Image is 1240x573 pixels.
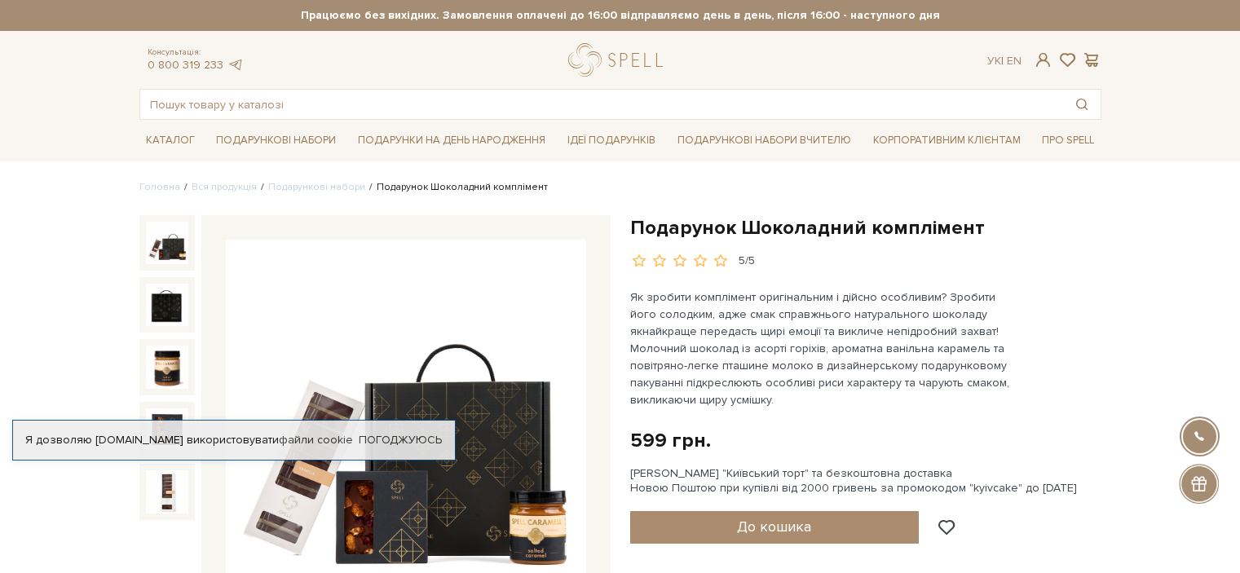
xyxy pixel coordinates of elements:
[1001,54,1004,68] span: |
[146,408,188,451] img: Подарунок Шоколадний комплімент
[739,253,755,269] div: 5/5
[359,433,442,447] a: Погоджуюсь
[630,428,711,453] div: 599 грн.
[210,128,342,153] a: Подарункові набори
[987,54,1022,68] div: Ук
[139,181,180,193] a: Головна
[351,128,552,153] a: Подарунки на День народження
[139,128,201,153] a: Каталог
[630,215,1101,240] h1: Подарунок Шоколадний комплімент
[146,284,188,326] img: Подарунок Шоколадний комплімент
[139,8,1101,23] strong: Працюємо без вихідних. Замовлення оплачені до 16:00 відправляємо день в день, після 16:00 - насту...
[561,128,662,153] a: Ідеї подарунків
[630,511,920,544] button: До кошика
[13,433,455,447] div: Я дозволяю [DOMAIN_NAME] використовувати
[227,58,244,72] a: telegram
[146,470,188,513] img: Подарунок Шоколадний комплімент
[268,181,365,193] a: Подарункові набори
[148,58,223,72] a: 0 800 319 233
[146,222,188,264] img: Подарунок Шоколадний комплімент
[192,181,257,193] a: Вся продукція
[630,466,1101,496] div: [PERSON_NAME] "Київський торт" та безкоштовна доставка Новою Поштою при купівлі від 2000 гривень ...
[867,128,1027,153] a: Корпоративним клієнтам
[1035,128,1101,153] a: Про Spell
[140,90,1063,119] input: Пошук товару у каталозі
[671,126,858,154] a: Подарункові набори Вчителю
[279,433,353,447] a: файли cookie
[148,47,244,58] span: Консультація:
[737,518,811,536] span: До кошика
[630,289,1013,408] p: Як зробити комплімент оригінальним і дійсно особливим? Зробити його солодким, адже смак справжньо...
[1063,90,1101,119] button: Пошук товару у каталозі
[568,43,670,77] a: logo
[365,180,548,195] li: Подарунок Шоколадний комплімент
[1007,54,1022,68] a: En
[146,346,188,388] img: Подарунок Шоколадний комплімент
